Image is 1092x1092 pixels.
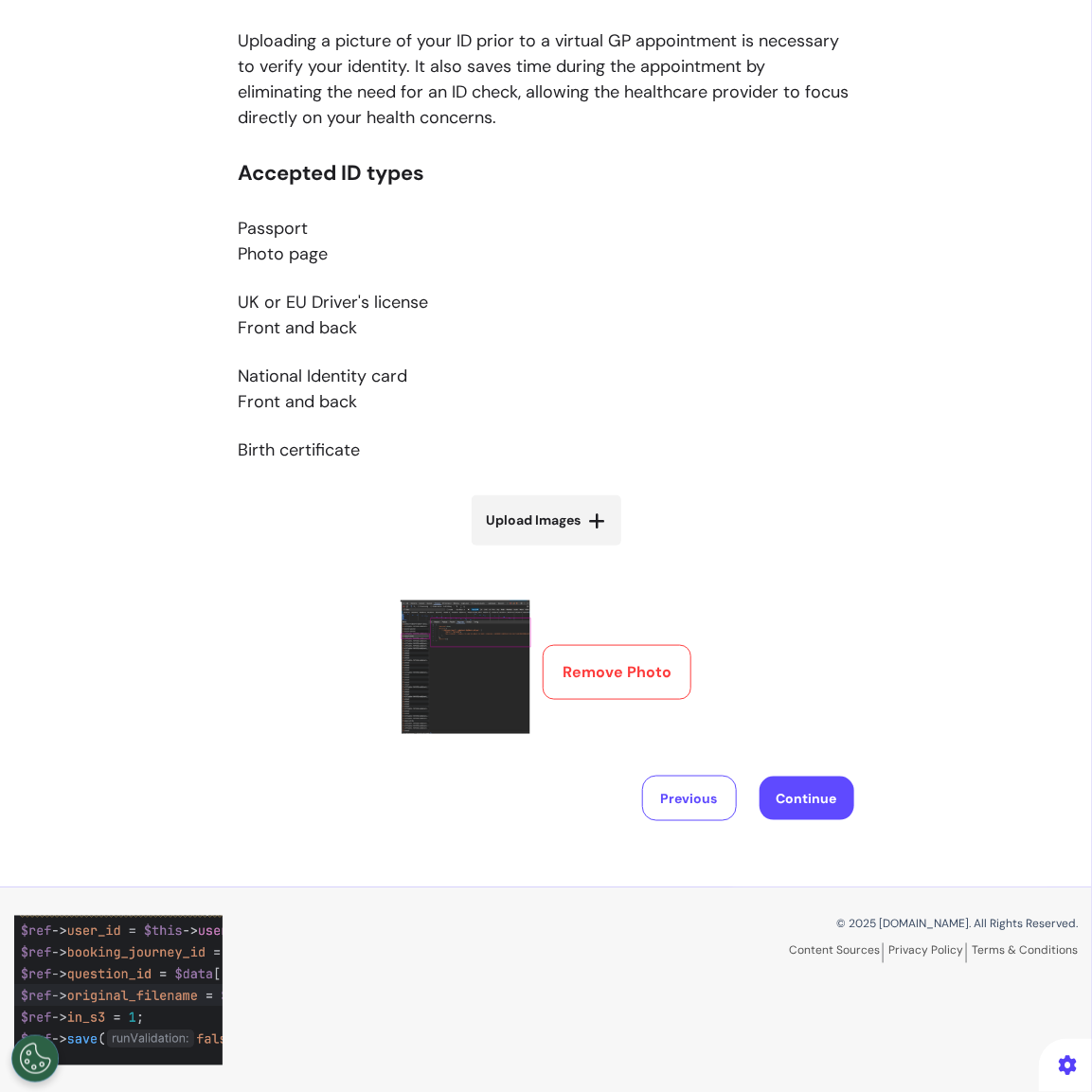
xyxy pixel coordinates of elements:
a: Terms & Conditions [972,943,1078,958]
button: Remove Photo [543,645,691,700]
p: Birth certificate [239,438,854,463]
span: Upload Images [487,510,582,530]
p: UK or EU Driver's license Front and back [239,290,854,341]
img: Preview 1 [401,600,531,734]
p: National Identity card Front and back [239,364,854,415]
h3: Accepted ID types [239,161,854,186]
p: Passport Photo page [239,216,854,267]
button: Continue [760,777,854,820]
button: Open Preferences [11,1035,59,1083]
a: Privacy Policy [888,943,967,963]
button: Previous [642,776,737,821]
img: Spectrum.Life logo [14,916,223,1065]
p: Uploading a picture of your ID prior to a virtual GP appointment is necessary to verify your iden... [239,28,854,131]
a: Content Sources [789,943,884,963]
p: © 2025 [DOMAIN_NAME]. All Rights Reserved. [561,916,1079,933]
